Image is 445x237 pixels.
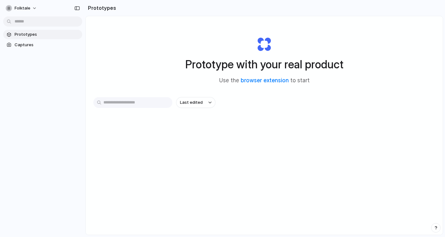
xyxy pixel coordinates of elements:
h1: Prototype with your real product [185,56,343,73]
a: Prototypes [3,30,82,39]
button: Folktale [3,3,40,13]
a: Captures [3,40,82,50]
span: Captures [15,42,80,48]
span: Last edited [180,99,203,106]
span: Folktale [15,5,30,11]
span: Prototypes [15,31,80,38]
h2: Prototypes [85,4,116,12]
a: browser extension [241,77,289,84]
span: Use the to start [219,77,310,85]
button: Last edited [176,97,215,108]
